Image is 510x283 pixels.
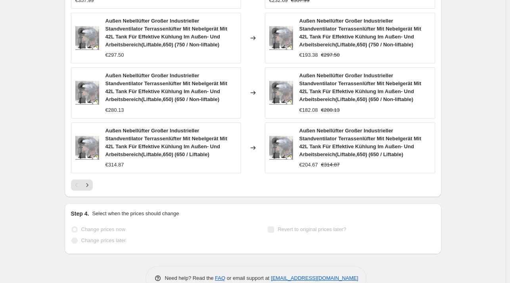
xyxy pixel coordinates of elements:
[71,180,93,191] nav: Pagination
[105,161,124,169] div: €314.87
[321,106,340,114] strike: €280.13
[271,275,358,281] a: [EMAIL_ADDRESS][DOMAIN_NAME]
[299,18,422,48] span: Außen Nebellüfter Großer Industrieller Standventilator Terrassenlüfter Mit Nebelgerät Mit 42L Tan...
[81,226,125,232] span: Change prices now
[269,136,293,160] img: 71FOCXYo4ML._AC_SL1500_80x.jpg
[82,180,93,191] button: Next
[299,51,318,59] div: €193.38
[269,26,293,50] img: 71FOCXYo4ML._AC_SL1500_80x.jpg
[269,81,293,105] img: 71FOCXYo4ML._AC_SL1500_80x.jpg
[71,210,89,218] h2: Step 4.
[215,275,225,281] a: FAQ
[105,73,228,102] span: Außen Nebellüfter Großer Industrieller Standventilator Terrassenlüfter Mit Nebelgerät Mit 42L Tan...
[105,128,228,157] span: Außen Nebellüfter Großer Industrieller Standventilator Terrassenlüfter Mit Nebelgerät Mit 42L Tan...
[92,210,179,218] p: Select when the prices should change
[105,106,124,114] div: €280.13
[75,81,99,105] img: 71FOCXYo4ML._AC_SL1500_80x.jpg
[321,51,340,59] strike: €297.50
[299,106,318,114] div: €182.08
[299,128,422,157] span: Außen Nebellüfter Großer Industrieller Standventilator Terrassenlüfter Mit Nebelgerät Mit 42L Tan...
[75,26,99,50] img: 71FOCXYo4ML._AC_SL1500_80x.jpg
[225,275,271,281] span: or email support at
[105,18,228,48] span: Außen Nebellüfter Großer Industrieller Standventilator Terrassenlüfter Mit Nebelgerät Mit 42L Tan...
[165,275,215,281] span: Need help? Read the
[75,136,99,160] img: 71FOCXYo4ML._AC_SL1500_80x.jpg
[81,237,126,243] span: Change prices later
[105,51,124,59] div: €297.50
[299,161,318,169] div: €204.67
[278,226,346,232] span: Revert to original prices later?
[299,73,422,102] span: Außen Nebellüfter Großer Industrieller Standventilator Terrassenlüfter Mit Nebelgerät Mit 42L Tan...
[321,161,340,169] strike: €314.87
